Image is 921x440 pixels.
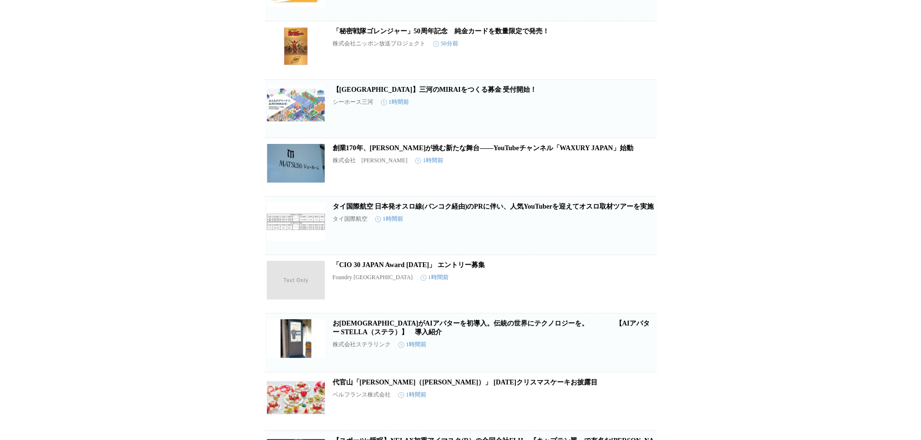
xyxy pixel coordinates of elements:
[333,98,373,106] p: シーホース三河
[333,391,391,399] p: ベルフランス株式会社
[333,28,549,35] a: 「秘密戦隊ゴレンジャー」50周年記念 純金カードを数量限定で発売！
[433,40,458,48] time: 50分前
[267,27,325,66] img: 「秘密戦隊ゴレンジャー」50周年記念 純金カードを数量限定で発売！
[415,156,443,165] time: 1時間前
[333,40,425,48] p: 株式会社ニッポン放送プロジェクト
[267,319,325,358] img: お寺がAIアバターを初導入。伝統の世界にテクノロジーを。 【AIアバター STELLA（ステラ）】 導入紹介
[267,261,325,299] img: 「CIO 30 JAPAN Award 2025」 エントリー募集
[333,379,598,386] a: 代官山「[PERSON_NAME]（[PERSON_NAME]）」 [DATE]クリスマスケーキお披露目
[333,203,654,210] a: タイ国際航空 日本発オスロ線(バンコク経由)のPRに伴い、人気YouTuberを迎えてオスロ取材ツアーを実施
[267,85,325,124] img: 【新アリーナ】三河のMIRAIをつくる募金 受付開始！
[267,202,325,241] img: タイ国際航空 日本発オスロ線(バンコク経由)のPRに伴い、人気YouTuberを迎えてオスロ取材ツアーを実施
[375,215,403,223] time: 1時間前
[333,144,633,152] a: 創業170年、[PERSON_NAME]が挑む新たな舞台――YouTubeチャンネル「WAXURY JAPAN」始動
[333,320,650,336] a: お[DEMOGRAPHIC_DATA]がAIアバターを初導入。伝統の世界にテクノロジーを。 【AIアバター STELLA（ステラ）】 導入紹介
[398,341,426,349] time: 1時間前
[381,98,409,106] time: 1時間前
[398,391,426,399] time: 1時間前
[333,86,537,93] a: 【[GEOGRAPHIC_DATA]】三河のMIRAIをつくる募金 受付開始！
[333,341,391,349] p: 株式会社ステラリンク
[333,215,367,223] p: タイ国際航空
[333,274,413,281] p: Foundry [GEOGRAPHIC_DATA]
[333,156,408,165] p: 株式会社 [PERSON_NAME]
[267,378,325,417] img: 代官山「Charles-Henry（シャルルアンリ）」 2025年クリスマスケーキお披露目
[421,273,449,282] time: 1時間前
[333,261,485,269] a: 「CIO 30 JAPAN Award [DATE]」 エントリー募集
[267,144,325,183] img: 創業170年、松創が挑む新たな舞台――YouTubeチャンネル「WAXURY JAPAN」始動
